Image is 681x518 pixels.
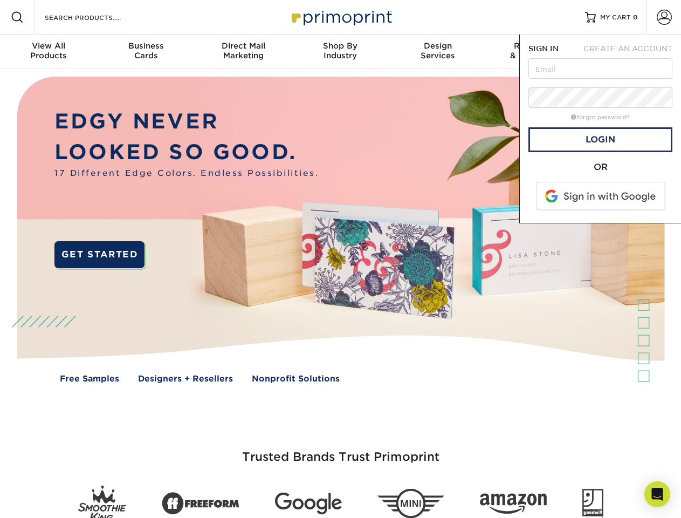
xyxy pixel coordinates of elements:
a: Login [528,127,672,152]
span: 17 Different Edge Colors. Endless Possibilities. [54,167,319,180]
a: BusinessCards [97,35,194,69]
img: Goodwill [582,489,603,518]
img: Primoprint [287,5,395,29]
div: Industry [292,41,389,60]
a: Designers + Resellers [138,373,233,385]
img: Google [275,493,342,515]
a: GET STARTED [54,241,145,268]
div: Marketing [195,41,292,60]
input: Email [528,58,672,79]
div: Cards [97,41,194,60]
img: Amazon [480,494,547,514]
a: Resources& Templates [486,35,583,69]
a: forgot password? [571,114,630,121]
span: Shop By [292,41,389,51]
span: Direct Mail [195,41,292,51]
a: Free Samples [60,373,119,385]
a: Nonprofit Solutions [252,373,340,385]
span: MY CART [600,13,631,22]
a: Direct MailMarketing [195,35,292,69]
span: 0 [633,13,638,21]
div: Open Intercom Messenger [644,481,670,507]
div: OR [528,161,672,174]
span: Resources [486,41,583,51]
span: CREATE AN ACCOUNT [583,44,672,53]
span: SIGN IN [528,44,559,53]
a: Shop ByIndustry [292,35,389,69]
p: EDGY NEVER [54,106,319,137]
a: DesignServices [389,35,486,69]
div: & Templates [486,41,583,60]
input: SEARCH PRODUCTS..... [44,11,149,24]
span: Design [389,41,486,51]
h3: Trusted Brands Trust Primoprint [25,424,656,477]
p: LOOKED SO GOOD. [54,137,319,168]
div: Services [389,41,486,60]
span: Business [97,41,194,51]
